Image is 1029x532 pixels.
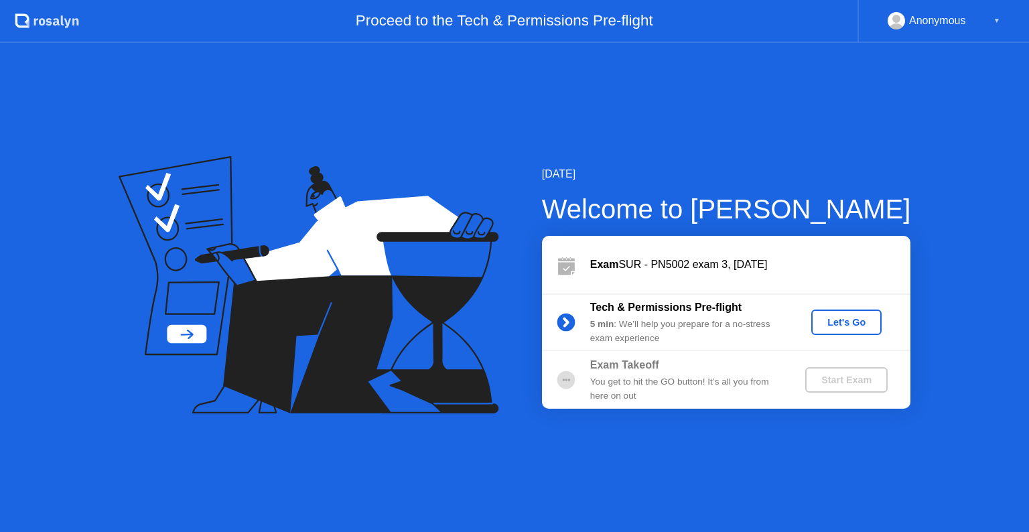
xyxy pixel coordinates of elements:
button: Let's Go [811,310,882,335]
button: Start Exam [805,367,888,393]
div: SUR - PN5002 exam 3, [DATE] [590,257,910,273]
div: ▼ [993,12,1000,29]
b: Exam [590,259,619,270]
b: Tech & Permissions Pre-flight [590,302,742,313]
div: Start Exam [811,375,882,385]
div: You get to hit the GO button! It’s all you from here on out [590,375,783,403]
div: : We’ll help you prepare for a no-stress exam experience [590,318,783,345]
div: Let's Go [817,317,876,328]
div: Welcome to [PERSON_NAME] [542,189,911,229]
b: Exam Takeoff [590,359,659,371]
div: Anonymous [909,12,966,29]
b: 5 min [590,319,614,329]
div: [DATE] [542,166,911,182]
